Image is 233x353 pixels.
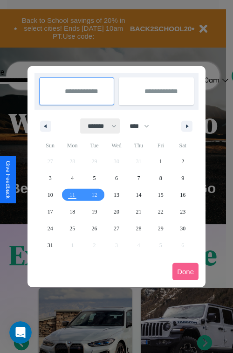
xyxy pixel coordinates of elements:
span: 7 [137,170,140,187]
button: 12 [83,187,105,203]
button: 16 [172,187,194,203]
span: 5 [93,170,96,187]
span: Tue [83,138,105,153]
button: 5 [83,170,105,187]
button: 30 [172,220,194,237]
span: 20 [114,203,119,220]
span: 16 [180,187,185,203]
button: 25 [61,220,83,237]
div: Give Feedback [5,161,11,199]
span: 27 [114,220,119,237]
span: Sat [172,138,194,153]
button: 13 [105,187,127,203]
span: 10 [48,187,53,203]
button: 22 [150,203,171,220]
button: 18 [61,203,83,220]
span: Sun [39,138,61,153]
button: 21 [128,203,150,220]
button: 23 [172,203,194,220]
span: 13 [114,187,119,203]
span: 9 [181,170,184,187]
iframe: Intercom live chat [9,321,32,344]
span: 29 [158,220,164,237]
button: 28 [128,220,150,237]
button: 31 [39,237,61,254]
span: Wed [105,138,127,153]
span: 26 [92,220,97,237]
span: 15 [158,187,164,203]
span: 17 [48,203,53,220]
button: 9 [172,170,194,187]
span: Mon [61,138,83,153]
button: 4 [61,170,83,187]
span: 4 [71,170,74,187]
button: 19 [83,203,105,220]
button: 10 [39,187,61,203]
span: 11 [69,187,75,203]
button: 2 [172,153,194,170]
span: 6 [115,170,118,187]
span: 28 [136,220,141,237]
span: 31 [48,237,53,254]
button: 24 [39,220,61,237]
span: 18 [69,203,75,220]
button: 27 [105,220,127,237]
span: 19 [92,203,97,220]
span: 22 [158,203,164,220]
button: 20 [105,203,127,220]
span: 30 [180,220,185,237]
span: 2 [181,153,184,170]
button: 3 [39,170,61,187]
button: Done [172,263,199,280]
button: 17 [39,203,61,220]
button: 1 [150,153,171,170]
span: 8 [159,170,162,187]
button: 26 [83,220,105,237]
span: 21 [136,203,141,220]
span: 12 [92,187,97,203]
span: 14 [136,187,141,203]
span: 1 [159,153,162,170]
button: 7 [128,170,150,187]
span: 23 [180,203,185,220]
span: 3 [49,170,52,187]
button: 15 [150,187,171,203]
button: 8 [150,170,171,187]
span: 25 [69,220,75,237]
span: Fri [150,138,171,153]
button: 14 [128,187,150,203]
button: 11 [61,187,83,203]
button: 6 [105,170,127,187]
button: 29 [150,220,171,237]
span: 24 [48,220,53,237]
span: Thu [128,138,150,153]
